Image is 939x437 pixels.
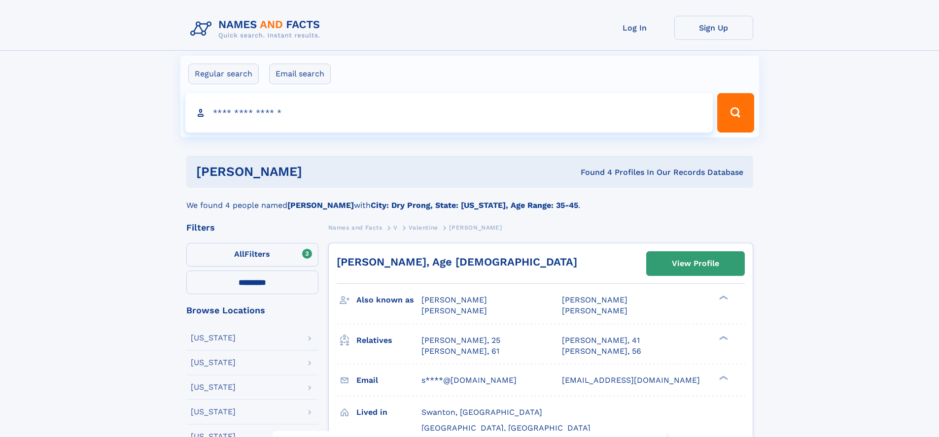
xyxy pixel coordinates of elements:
[421,306,487,315] span: [PERSON_NAME]
[421,295,487,304] span: [PERSON_NAME]
[393,221,398,234] a: V
[186,188,753,211] div: We found 4 people named with .
[185,93,713,133] input: search input
[287,201,354,210] b: [PERSON_NAME]
[647,252,744,275] a: View Profile
[672,252,719,275] div: View Profile
[441,167,743,178] div: Found 4 Profiles In Our Records Database
[337,256,577,268] a: [PERSON_NAME], Age [DEMOGRAPHIC_DATA]
[409,221,438,234] a: Valentine
[421,407,542,417] span: Swanton, [GEOGRAPHIC_DATA]
[421,335,500,346] a: [PERSON_NAME], 25
[595,16,674,40] a: Log In
[356,404,421,421] h3: Lived in
[717,374,729,381] div: ❯
[186,223,318,232] div: Filters
[393,224,398,231] span: V
[191,383,236,391] div: [US_STATE]
[562,306,627,315] span: [PERSON_NAME]
[234,249,244,259] span: All
[269,64,331,84] label: Email search
[186,306,318,315] div: Browse Locations
[717,335,729,341] div: ❯
[409,224,438,231] span: Valentine
[717,93,754,133] button: Search Button
[191,359,236,367] div: [US_STATE]
[328,221,383,234] a: Names and Facts
[188,64,259,84] label: Regular search
[191,334,236,342] div: [US_STATE]
[356,372,421,389] h3: Email
[356,292,421,308] h3: Also known as
[186,243,318,267] label: Filters
[191,408,236,416] div: [US_STATE]
[717,295,729,301] div: ❯
[371,201,578,210] b: City: Dry Prong, State: [US_STATE], Age Range: 35-45
[186,16,328,42] img: Logo Names and Facts
[196,166,442,178] h1: [PERSON_NAME]
[421,423,591,433] span: [GEOGRAPHIC_DATA], [GEOGRAPHIC_DATA]
[356,332,421,349] h3: Relatives
[449,224,502,231] span: [PERSON_NAME]
[562,346,641,357] a: [PERSON_NAME], 56
[562,295,627,304] span: [PERSON_NAME]
[562,375,700,385] span: [EMAIL_ADDRESS][DOMAIN_NAME]
[421,346,499,357] a: [PERSON_NAME], 61
[562,335,640,346] a: [PERSON_NAME], 41
[674,16,753,40] a: Sign Up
